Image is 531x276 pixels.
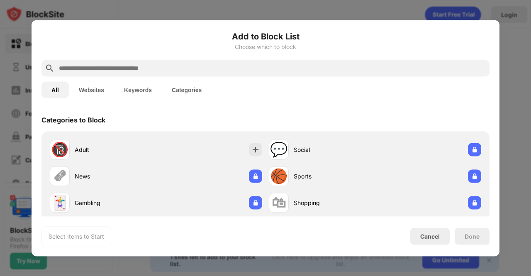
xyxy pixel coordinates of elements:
[162,81,212,98] button: Categories
[272,194,286,211] div: 🛍
[41,43,490,50] div: Choose which to block
[41,115,105,124] div: Categories to Block
[294,172,375,181] div: Sports
[41,30,490,42] h6: Add to Block List
[420,233,440,240] div: Cancel
[45,63,55,73] img: search.svg
[51,141,68,158] div: 🔞
[53,168,67,185] div: 🗞
[294,198,375,207] div: Shopping
[41,81,69,98] button: All
[465,233,480,239] div: Done
[75,198,156,207] div: Gambling
[270,141,287,158] div: 💬
[49,232,104,240] div: Select Items to Start
[75,172,156,181] div: News
[75,145,156,154] div: Adult
[270,168,287,185] div: 🏀
[51,194,68,211] div: 🃏
[114,81,162,98] button: Keywords
[294,145,375,154] div: Social
[69,81,114,98] button: Websites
